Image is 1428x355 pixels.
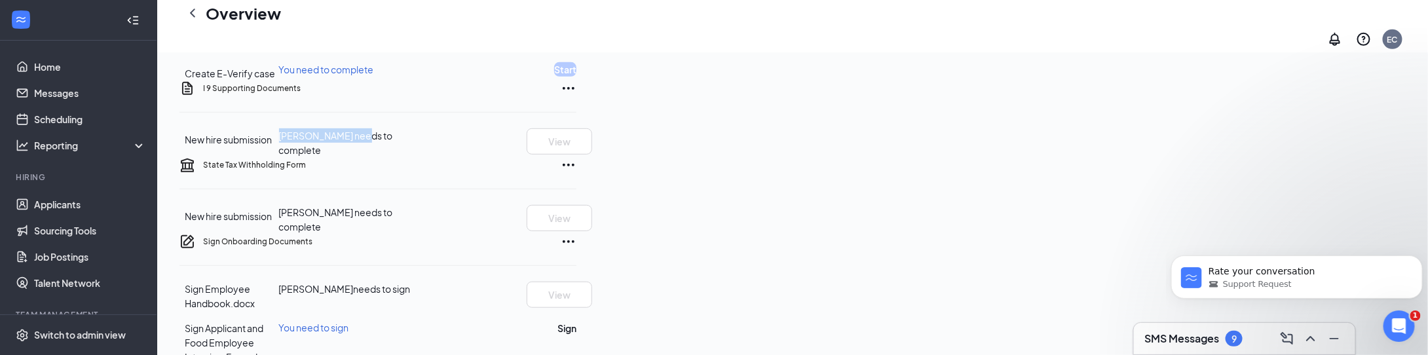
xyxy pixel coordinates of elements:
[16,139,29,152] svg: Analysis
[206,2,281,24] h1: Overview
[179,81,195,96] svg: CustomFormIcon
[179,157,195,173] svg: TaxGovernmentIcon
[16,329,29,342] svg: Settings
[1356,31,1372,47] svg: QuestionInfo
[527,205,592,231] button: View
[279,206,393,233] span: [PERSON_NAME] needs to complete
[1166,228,1428,320] iframe: Intercom notifications message
[185,67,275,79] span: Create E-Verify case
[561,81,576,96] svg: Ellipses
[34,80,146,106] a: Messages
[179,234,195,250] svg: CompanyDocumentIcon
[279,321,411,334] div: You need to sign
[185,283,255,309] span: Sign Employee Handbook.docx
[16,309,143,320] div: Team Management
[279,130,393,156] span: [PERSON_NAME] needs to complete
[557,321,576,335] button: Sign
[1326,331,1342,346] svg: Minimize
[1300,328,1321,349] button: ChevronUp
[279,64,374,75] span: You need to complete
[279,282,411,296] div: [PERSON_NAME] needs to sign
[1231,333,1237,345] div: 9
[34,244,146,270] a: Job Postings
[185,5,200,21] svg: ChevronLeft
[34,191,146,217] a: Applicants
[34,106,146,132] a: Scheduling
[14,13,28,26] svg: WorkstreamLogo
[34,329,126,342] div: Switch to admin view
[554,62,576,77] button: Start
[203,83,301,94] h5: I 9 Supporting Documents
[16,172,143,183] div: Hiring
[527,128,592,155] button: View
[1144,331,1219,346] h3: SMS Messages
[1324,328,1345,349] button: Minimize
[34,139,147,152] div: Reporting
[1387,34,1398,45] div: EC
[1277,328,1298,349] button: ComposeMessage
[1410,310,1421,321] span: 1
[203,159,306,171] h5: State Tax Withholding Form
[185,210,272,222] span: New hire submission
[561,157,576,173] svg: Ellipses
[527,282,592,308] button: View
[1383,310,1415,342] iframe: Intercom live chat
[561,234,576,250] svg: Ellipses
[1303,331,1319,346] svg: ChevronUp
[34,270,146,296] a: Talent Network
[34,54,146,80] a: Home
[126,14,140,27] svg: Collapse
[1327,31,1343,47] svg: Notifications
[185,134,272,145] span: New hire submission
[34,217,146,244] a: Sourcing Tools
[1279,331,1295,346] svg: ComposeMessage
[203,236,312,248] h5: Sign Onboarding Documents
